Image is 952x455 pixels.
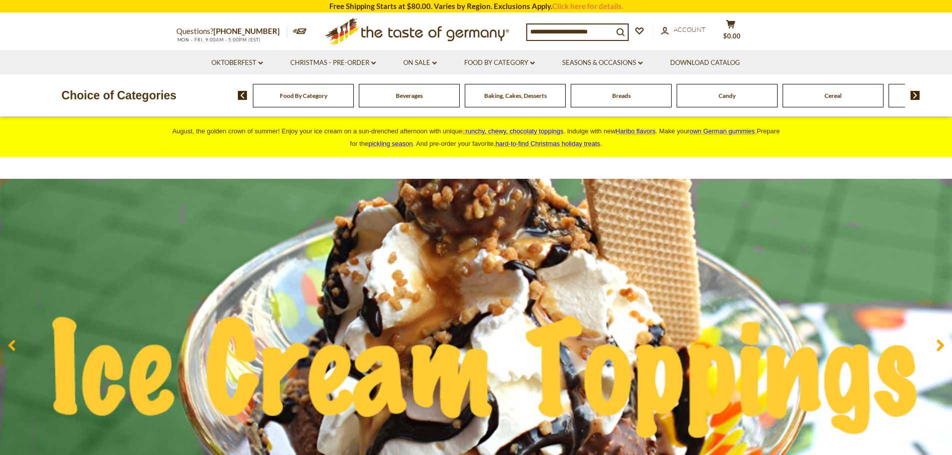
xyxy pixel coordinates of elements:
[465,127,563,135] span: runchy, chewy, chocolaty toppings
[612,92,631,99] a: Breads
[719,92,736,99] a: Candy
[716,19,746,44] button: $0.00
[213,26,280,35] a: [PHONE_NUMBER]
[562,57,643,68] a: Seasons & Occasions
[825,92,842,99] a: Cereal
[690,127,755,135] span: own German gummies
[238,91,247,100] img: previous arrow
[674,25,706,33] span: Account
[911,91,920,100] img: next arrow
[176,25,287,38] p: Questions?
[484,92,547,99] a: Baking, Cakes, Desserts
[723,32,741,40] span: $0.00
[368,140,413,147] a: pickling season
[661,24,706,35] a: Account
[176,37,261,42] span: MON - FRI, 9:00AM - 5:00PM (EST)
[462,127,564,135] a: crunchy, chewy, chocolaty toppings
[670,57,740,68] a: Download Catalog
[396,92,423,99] a: Beverages
[211,57,263,68] a: Oktoberfest
[403,57,437,68] a: On Sale
[496,140,602,147] span: .
[464,57,535,68] a: Food By Category
[690,127,757,135] a: own German gummies.
[172,127,780,147] span: August, the golden crown of summer! Enjoy your ice cream on a sun-drenched afternoon with unique ...
[616,127,656,135] a: Haribo flavors
[280,92,327,99] a: Food By Category
[290,57,376,68] a: Christmas - PRE-ORDER
[496,140,601,147] a: hard-to-find Christmas holiday treats
[552,1,623,10] a: Click here for details.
